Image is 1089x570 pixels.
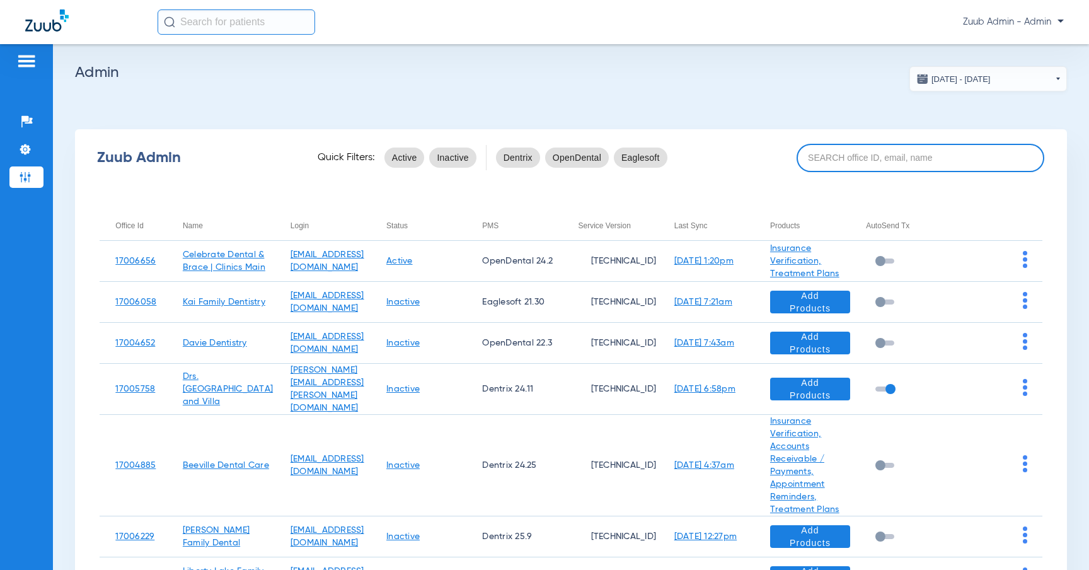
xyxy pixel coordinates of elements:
a: Kai Family Dentistry [183,298,265,306]
div: AutoSend Tx [866,219,909,233]
a: Davie Dentistry [183,339,247,347]
div: Products [770,219,850,233]
td: [TECHNICAL_ID] [563,323,659,364]
mat-chip-listbox: pms-filters [496,145,667,170]
td: [TECHNICAL_ID] [563,364,659,415]
td: [TECHNICAL_ID] [563,415,659,516]
a: Inactive [386,298,420,306]
img: date.svg [916,73,929,85]
td: OpenDental 22.3 [466,323,562,364]
a: [DATE] 12:27pm [674,532,737,541]
a: Celebrate Dental & Brace | Clinics Main [183,250,265,272]
div: Last Sync [674,219,754,233]
img: group-dot-blue.svg [1023,455,1027,472]
a: [DATE] 7:21am [674,298,732,306]
span: Add Products [780,524,840,549]
a: [DATE] 6:58pm [674,385,735,393]
a: 17006058 [115,298,156,306]
a: [EMAIL_ADDRESS][DOMAIN_NAME] [291,455,364,476]
a: Inactive [386,385,420,393]
a: [PERSON_NAME] Family Dental [183,526,250,547]
div: Status [386,219,408,233]
div: AutoSend Tx [866,219,946,233]
img: group-dot-blue.svg [1023,251,1027,268]
td: Eaglesoft 21.30 [466,282,562,323]
a: 17005758 [115,385,155,393]
span: Active [392,151,417,164]
span: Inactive [437,151,468,164]
a: [EMAIL_ADDRESS][DOMAIN_NAME] [291,291,364,313]
button: Add Products [770,525,850,548]
a: [EMAIL_ADDRESS][DOMAIN_NAME] [291,332,364,354]
span: Zuub Admin - Admin [963,16,1064,28]
span: Quick Filters: [318,151,375,164]
div: Service Version [579,219,659,233]
a: Inactive [386,461,420,470]
a: [EMAIL_ADDRESS][DOMAIN_NAME] [291,250,364,272]
div: Name [183,219,275,233]
div: Office Id [115,219,143,233]
img: group-dot-blue.svg [1023,292,1027,309]
a: [DATE] 1:20pm [674,257,734,265]
div: Last Sync [674,219,708,233]
input: SEARCH office ID, email, name [797,144,1045,172]
span: Add Products [780,289,840,315]
button: Add Products [770,378,850,400]
div: Products [770,219,800,233]
div: Status [386,219,466,233]
td: [TECHNICAL_ID] [563,241,659,282]
td: [TECHNICAL_ID] [563,516,659,557]
td: Dentrix 24.25 [466,415,562,516]
div: PMS [482,219,562,233]
td: Dentrix 24.11 [466,364,562,415]
div: Login [291,219,371,233]
div: Login [291,219,309,233]
td: OpenDental 24.2 [466,241,562,282]
h2: Admin [75,66,1067,79]
a: Drs. [GEOGRAPHIC_DATA] and Villa [183,372,273,406]
a: 17006229 [115,532,154,541]
a: Inactive [386,532,420,541]
div: Office Id [115,219,167,233]
img: Zuub Logo [25,9,69,32]
a: Insurance Verification, Treatment Plans [770,244,839,278]
a: Inactive [386,339,420,347]
div: Service Version [579,219,631,233]
span: Add Products [780,330,840,356]
span: Dentrix [504,151,533,164]
a: Beeville Dental Care [183,461,269,470]
a: 17004885 [115,461,156,470]
td: [TECHNICAL_ID] [563,282,659,323]
img: Search Icon [164,16,175,28]
button: Add Products [770,332,850,354]
a: [DATE] 7:43am [674,339,734,347]
a: [PERSON_NAME][EMAIL_ADDRESS][PERSON_NAME][DOMAIN_NAME] [291,366,364,412]
div: Zuub Admin [97,151,296,164]
button: [DATE] - [DATE] [909,66,1067,91]
div: PMS [482,219,498,233]
img: group-dot-blue.svg [1023,333,1027,350]
img: group-dot-blue.svg [1023,526,1027,544]
input: Search for patients [158,9,315,35]
div: Name [183,219,203,233]
a: Active [386,257,413,265]
button: Add Products [770,291,850,313]
a: [EMAIL_ADDRESS][DOMAIN_NAME] [291,526,364,547]
img: hamburger-icon [16,54,37,69]
a: [DATE] 4:37am [674,461,734,470]
span: Eaglesoft [621,151,660,164]
a: 17006656 [115,257,156,265]
a: 17004652 [115,339,155,347]
td: Dentrix 25.9 [466,516,562,557]
span: Add Products [780,376,840,402]
mat-chip-listbox: status-filters [384,145,476,170]
a: Insurance Verification, Accounts Receivable / Payments, Appointment Reminders, Treatment Plans [770,417,839,514]
img: group-dot-blue.svg [1023,379,1027,396]
span: OpenDental [553,151,601,164]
